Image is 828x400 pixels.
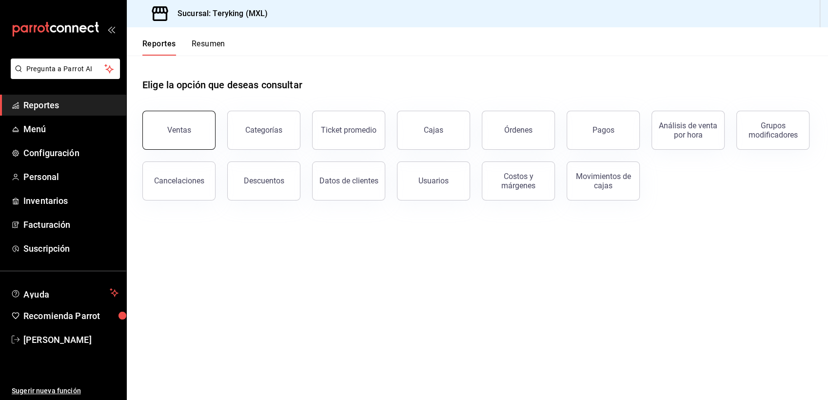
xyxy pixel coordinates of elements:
[23,242,118,255] span: Suscripción
[142,39,176,56] button: Reportes
[192,39,225,56] button: Resumen
[167,125,191,135] div: Ventas
[23,218,118,231] span: Facturación
[573,172,633,190] div: Movimientos de cajas
[107,25,115,33] button: open_drawer_menu
[397,111,470,150] button: Cajas
[482,111,555,150] button: Órdenes
[142,39,225,56] div: navigation tabs
[743,121,803,140] div: Grupos modificadores
[11,59,120,79] button: Pregunta a Parrot AI
[245,125,282,135] div: Categorías
[23,170,118,183] span: Personal
[23,194,118,207] span: Inventarios
[227,161,300,200] button: Descuentos
[142,78,302,92] h1: Elige la opción que deseas consultar
[23,146,118,160] span: Configuración
[504,125,532,135] div: Órdenes
[312,161,385,200] button: Datos de clientes
[424,125,443,135] div: Cajas
[482,161,555,200] button: Costos y márgenes
[321,125,376,135] div: Ticket promedio
[26,64,105,74] span: Pregunta a Parrot AI
[154,176,204,185] div: Cancelaciones
[23,122,118,136] span: Menú
[319,176,378,185] div: Datos de clientes
[567,161,640,200] button: Movimientos de cajas
[244,176,284,185] div: Descuentos
[488,172,549,190] div: Costos y márgenes
[23,287,106,299] span: Ayuda
[23,309,118,322] span: Recomienda Parrot
[736,111,809,150] button: Grupos modificadores
[658,121,718,140] div: Análisis de venta por hora
[312,111,385,150] button: Ticket promedio
[651,111,725,150] button: Análisis de venta por hora
[170,8,268,20] h3: Sucursal: Teryking (MXL)
[7,71,120,81] a: Pregunta a Parrot AI
[142,111,216,150] button: Ventas
[227,111,300,150] button: Categorías
[142,161,216,200] button: Cancelaciones
[418,176,449,185] div: Usuarios
[23,333,118,346] span: [PERSON_NAME]
[397,161,470,200] button: Usuarios
[23,99,118,112] span: Reportes
[592,125,614,135] div: Pagos
[12,386,118,396] span: Sugerir nueva función
[567,111,640,150] button: Pagos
